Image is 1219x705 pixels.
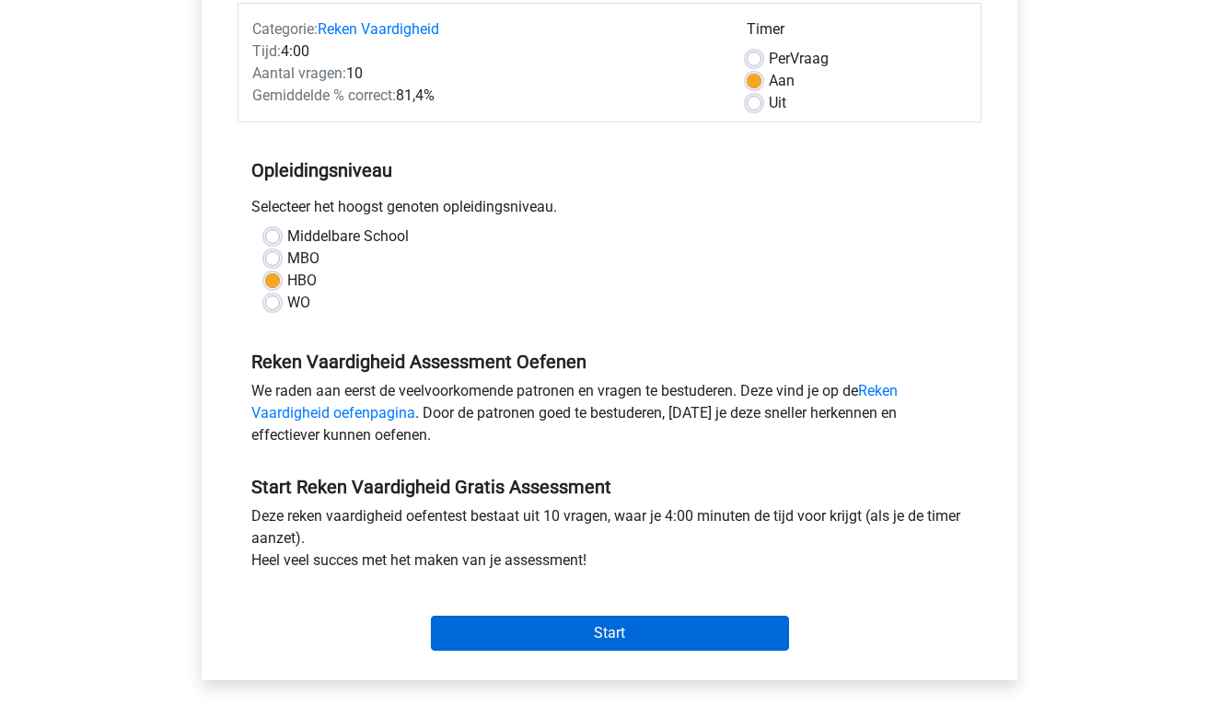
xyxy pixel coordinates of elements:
div: Timer [747,18,967,48]
span: Tijd: [252,42,281,60]
div: 4:00 [238,40,733,63]
span: Gemiddelde % correct: [252,87,396,104]
div: Deze reken vaardigheid oefentest bestaat uit 10 vragen, waar je 4:00 minuten de tijd voor krijgt ... [238,505,981,579]
h5: Reken Vaardigheid Assessment Oefenen [251,351,968,373]
div: 10 [238,63,733,85]
a: Reken Vaardigheid [318,20,439,38]
div: Selecteer het hoogst genoten opleidingsniveau. [238,196,981,225]
label: HBO [287,270,317,292]
div: We raden aan eerst de veelvoorkomende patronen en vragen te bestuderen. Deze vind je op de . Door... [238,380,981,454]
h5: Opleidingsniveau [251,152,968,189]
label: Aan [769,70,795,92]
label: Uit [769,92,786,114]
h5: Start Reken Vaardigheid Gratis Assessment [251,476,968,498]
span: Aantal vragen: [252,64,346,82]
label: Vraag [769,48,829,70]
label: Middelbare School [287,225,409,248]
div: 81,4% [238,85,733,107]
input: Start [431,616,789,651]
span: Per [769,50,790,67]
label: MBO [287,248,319,270]
label: WO [287,292,310,314]
span: Categorie: [252,20,318,38]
